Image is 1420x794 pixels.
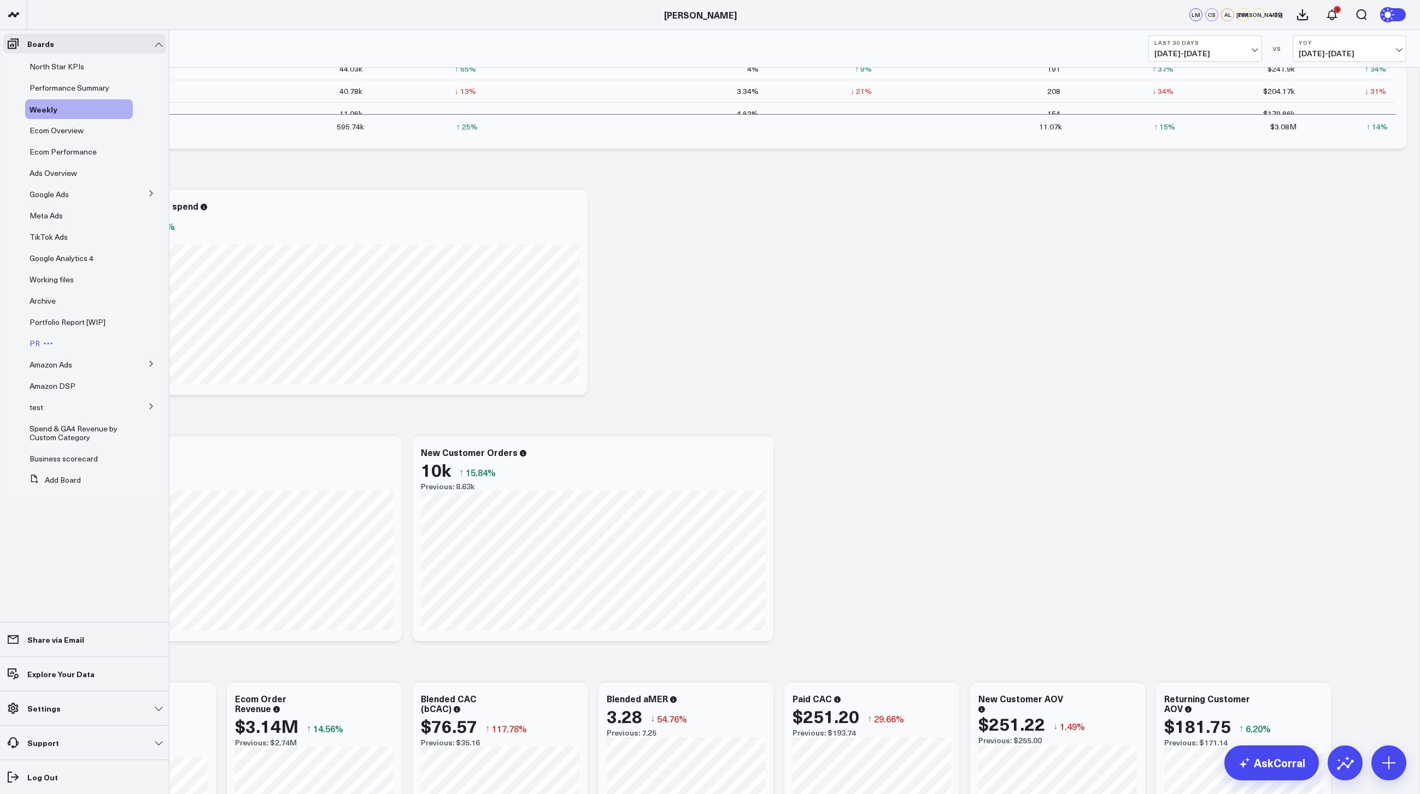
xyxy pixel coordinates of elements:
[1205,8,1218,21] div: CS
[337,121,364,132] div: 595.74k
[1263,86,1295,97] div: $204.17k
[30,189,69,199] span: Google Ads
[1221,8,1234,21] div: AL
[850,86,872,97] div: ↓ 21%
[30,382,75,390] a: Amazon DSP
[473,108,476,119] div: -
[339,63,362,74] div: 44.03k
[1152,86,1173,97] div: ↓ 34%
[421,482,765,491] div: Previous: 8.63k
[25,470,81,490] button: Add Board
[1039,121,1062,132] div: 11.07k
[1047,86,1060,97] div: 208
[421,716,477,736] div: $76.57
[30,454,98,463] a: Business scorecard
[49,236,579,245] div: Previous: $303.59k
[978,736,1137,745] div: Previous: $255.00
[1164,738,1323,747] div: Previous: $171.14
[30,274,74,285] span: Working files
[313,722,343,734] span: 14.56%
[459,465,463,479] span: ↑
[1047,63,1060,74] div: 191
[30,210,63,221] span: Meta Ads
[793,706,859,726] div: $251.20
[30,105,57,114] a: Weekly
[30,254,93,263] a: Google Analytics 4
[421,446,518,458] div: New Customer Orders
[339,86,362,97] div: 40.78k
[27,704,61,713] p: Settings
[30,169,77,177] a: Ads Overview
[455,86,476,97] div: ↓ 13%
[657,713,687,725] span: 54.76%
[1299,49,1400,58] span: [DATE] - [DATE]
[235,716,298,736] div: $3.14M
[27,669,95,678] p: Explore Your Data
[1268,45,1287,52] div: VS
[485,721,490,736] span: ↑
[1269,8,1282,21] button: +19
[1154,49,1256,58] span: [DATE] - [DATE]
[30,168,77,178] span: Ads Overview
[30,125,84,135] span: Ecom Overview
[1383,108,1386,119] div: -
[466,466,496,478] span: 15.84%
[455,63,476,74] div: ↑ 65%
[30,297,56,305] a: Archive
[1154,39,1256,46] b: Last 30 Days
[607,706,642,726] div: 3.28
[1269,11,1282,19] span: + 19
[27,773,58,781] p: Log Out
[1268,63,1295,74] div: $241.9k
[1299,39,1400,46] b: YoY
[27,39,54,48] p: Boards
[1365,86,1386,97] div: ↓ 31%
[1239,721,1243,736] span: ↑
[30,146,97,157] span: Ecom Performance
[30,423,118,442] span: Spend & GA4 Revenue by Custom Category
[1365,63,1386,74] div: ↑ 34%
[30,275,74,284] a: Working files
[27,738,59,747] p: Support
[30,84,109,92] a: Performance Summary
[307,721,311,736] span: ↑
[1270,121,1296,132] div: $3.08M
[737,86,759,97] div: 3.34%
[1164,716,1231,736] div: $181.75
[867,712,872,726] span: ↑
[1189,8,1202,21] div: LM
[421,460,451,479] div: 10k
[664,9,737,21] a: [PERSON_NAME]
[30,317,105,327] span: Portfolio Report [WIP]
[869,108,872,119] div: -
[1293,35,1406,62] button: YoY[DATE]-[DATE]
[30,104,57,115] span: Weekly
[30,233,68,241] a: TikTok Ads
[30,126,84,135] a: Ecom Overview
[30,253,93,263] span: Google Analytics 4
[30,359,72,370] span: Amazon Ads
[978,692,1063,704] div: New Customer AOV
[30,82,109,93] span: Performance Summary
[737,108,759,119] div: 4.62%
[30,147,97,156] a: Ecom Performance
[421,692,477,714] div: Blended CAC (bCAC)
[30,295,56,306] span: Archive
[30,453,98,464] span: Business scorecard
[30,338,40,348] span: PR
[421,738,579,747] div: Previous: $35.16
[492,722,527,734] span: 117.78%
[1237,8,1250,21] div: DM
[855,63,872,74] div: ↑ 9%
[30,318,105,327] a: Portfolio Report [WIP]
[607,728,765,737] div: Previous: 7.25
[1060,720,1085,732] span: 1.49%
[30,232,68,242] span: TikTok Ads
[1263,108,1295,119] div: $179.86k
[235,692,286,714] div: Ecom Order Revenue
[30,190,69,199] a: Google Ads
[456,121,478,132] div: ↑ 25%
[1334,6,1341,13] div: 4
[1053,719,1058,733] span: ↓
[30,211,63,220] a: Meta Ads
